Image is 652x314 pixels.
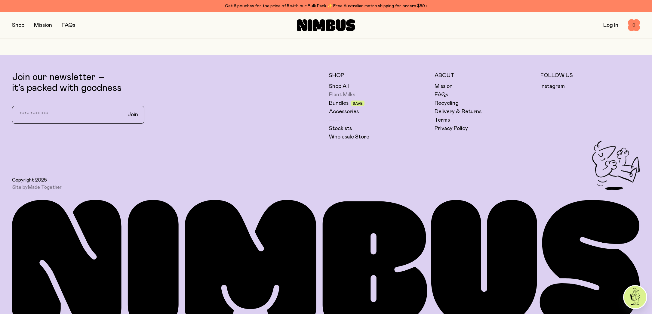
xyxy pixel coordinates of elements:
[34,23,52,28] a: Mission
[435,83,453,90] a: Mission
[128,111,138,118] span: Join
[329,125,352,132] a: Stockists
[329,83,349,90] a: Shop All
[12,72,323,94] p: Join our newsletter – it’s packed with goodness
[540,72,640,79] h5: Follow Us
[123,108,143,121] button: Join
[28,185,62,190] a: Made Together
[353,102,363,105] span: Save
[12,2,640,10] div: Get 6 pouches for the price of 5 with our Bulk Pack ✨ Free Australian metro shipping for orders $59+
[628,19,640,31] button: 0
[540,83,565,90] a: Instagram
[12,184,62,190] span: Site by
[435,91,448,98] a: FAQs
[435,72,534,79] h5: About
[329,100,349,107] a: Bundles
[329,133,369,141] a: Wholesale Store
[329,72,429,79] h5: Shop
[329,91,355,98] a: Plant Milks
[435,100,459,107] a: Recycling
[603,23,618,28] a: Log In
[12,177,47,183] span: Copyright 2025
[62,23,75,28] a: FAQs
[329,108,359,115] a: Accessories
[435,125,468,132] a: Privacy Policy
[435,108,481,115] a: Delivery & Returns
[624,286,646,308] img: agent
[435,117,450,124] a: Terms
